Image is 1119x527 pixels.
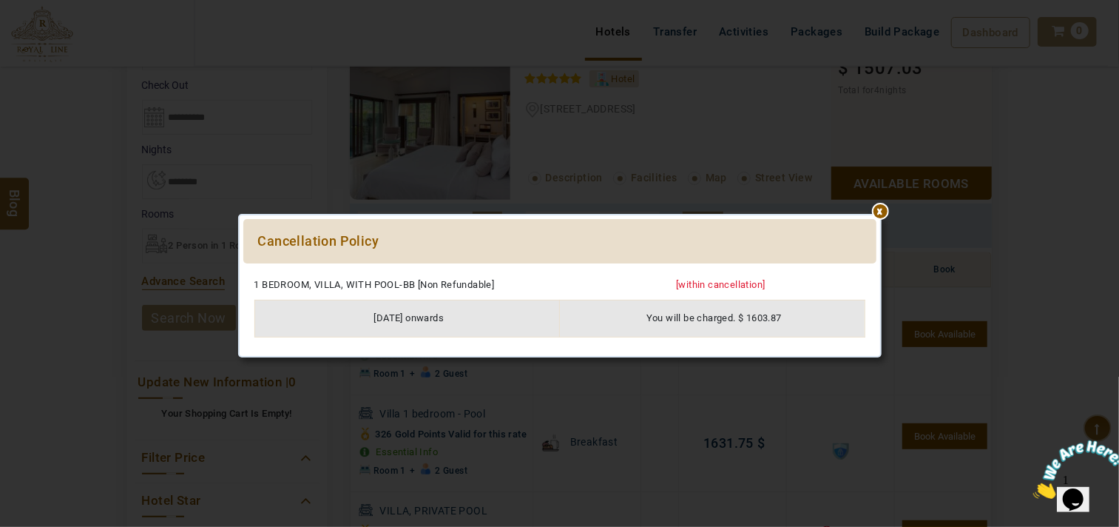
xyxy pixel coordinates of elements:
div: Cancellation Policy [243,219,876,263]
td: [DATE] onwards [254,301,560,338]
div: [within cancellation] [665,278,876,292]
div: 1 BEDROOM, VILLA, WITH POOL-BB [Non Refundable] [243,278,666,292]
span: 1 [6,6,12,19]
img: Chat attention grabber [6,6,98,64]
td: You will be charged. $ 1603.87 [560,301,865,338]
iframe: chat widget [1027,434,1119,505]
